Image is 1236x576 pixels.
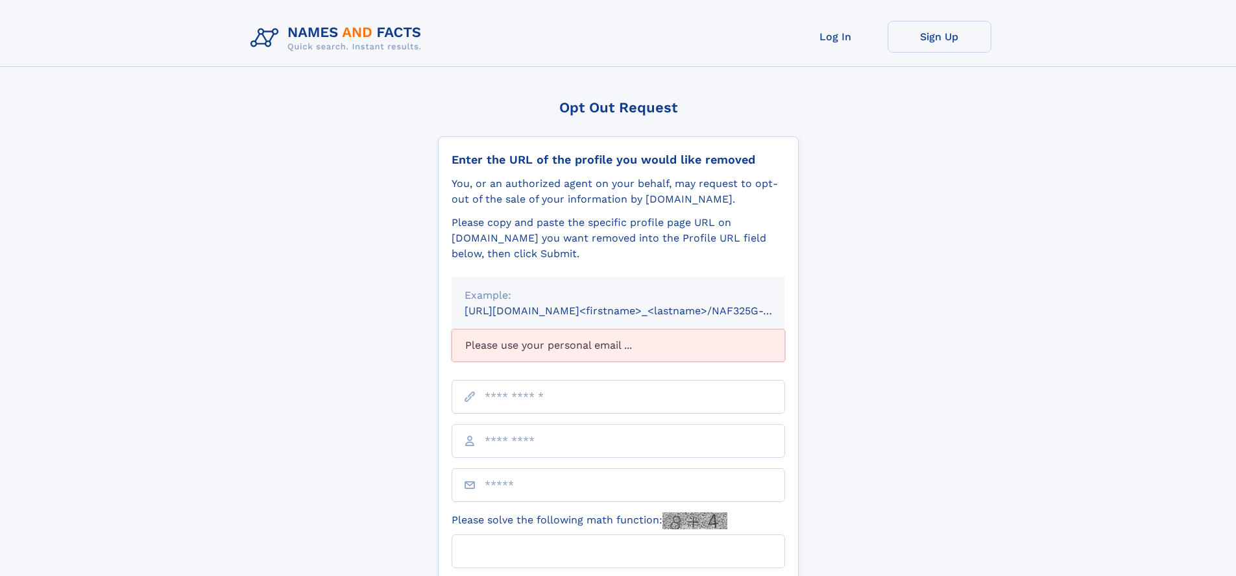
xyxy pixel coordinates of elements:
small: [URL][DOMAIN_NAME]<firstname>_<lastname>/NAF325G-xxxxxxxx [465,305,810,317]
div: Enter the URL of the profile you would like removed [452,153,785,167]
img: Logo Names and Facts [245,21,432,56]
div: You, or an authorized agent on your behalf, may request to opt-out of the sale of your informatio... [452,176,785,207]
a: Log In [784,21,888,53]
div: Example: [465,288,772,303]
div: Please use your personal email ... [452,329,785,362]
div: Opt Out Request [438,99,799,116]
a: Sign Up [888,21,991,53]
div: Please copy and paste the specific profile page URL on [DOMAIN_NAME] you want removed into the Pr... [452,215,785,262]
label: Please solve the following math function: [452,512,727,529]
